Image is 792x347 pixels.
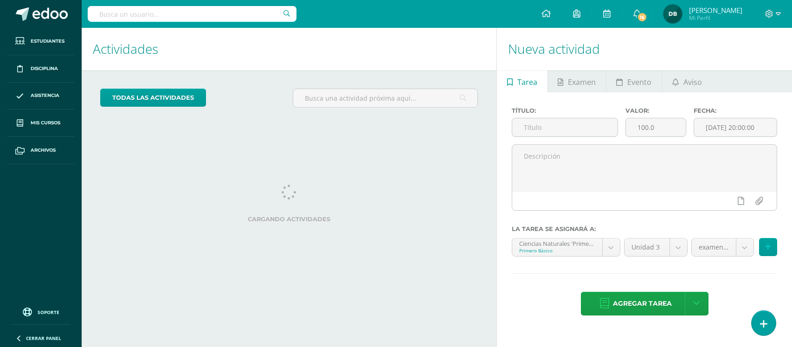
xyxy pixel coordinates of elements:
label: Cargando actividades [100,216,478,223]
span: Soporte [38,309,59,315]
a: todas las Actividades [100,89,206,107]
img: 6d5ad99c5053a67dda1ca5e57dc7edce.png [663,5,682,23]
a: Examen [548,70,606,92]
input: Fecha de entrega [694,118,777,136]
label: Título: [512,107,618,114]
input: Título [512,118,618,136]
h1: Actividades [93,28,485,70]
span: Asistencia [31,92,59,99]
a: Aviso [662,70,712,92]
a: Ciencias Naturales 'Primero Básico A'Primero Básico [512,238,619,256]
span: Mi Perfil [689,14,742,22]
label: La tarea se asignará a: [512,225,777,232]
span: examen 30 (30.0pts) [699,238,729,256]
span: Examen [568,71,596,93]
span: Tarea [517,71,537,93]
div: Ciencias Naturales 'Primero Básico A' [519,238,595,247]
span: Evento [627,71,651,93]
span: Agregar tarea [613,292,672,315]
a: Mis cursos [7,109,74,137]
a: Estudiantes [7,28,74,55]
a: Unidad 3 [625,238,687,256]
label: Valor: [625,107,686,114]
input: Puntos máximos [626,118,686,136]
a: Asistencia [7,83,74,110]
label: Fecha: [694,107,777,114]
span: Archivos [31,147,56,154]
span: Aviso [683,71,702,93]
input: Busca un usuario... [88,6,296,22]
div: Primero Básico [519,247,595,254]
a: Soporte [11,305,71,318]
span: Estudiantes [31,38,64,45]
a: Tarea [497,70,547,92]
a: Disciplina [7,55,74,83]
span: Cerrar panel [26,335,61,341]
a: Archivos [7,137,74,164]
span: Mis cursos [31,119,60,127]
a: examen 30 (30.0pts) [692,238,753,256]
span: 16 [637,12,647,22]
span: Unidad 3 [631,238,663,256]
input: Busca una actividad próxima aquí... [293,89,477,107]
a: Evento [606,70,662,92]
span: [PERSON_NAME] [689,6,742,15]
span: Disciplina [31,65,58,72]
h1: Nueva actividad [508,28,781,70]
